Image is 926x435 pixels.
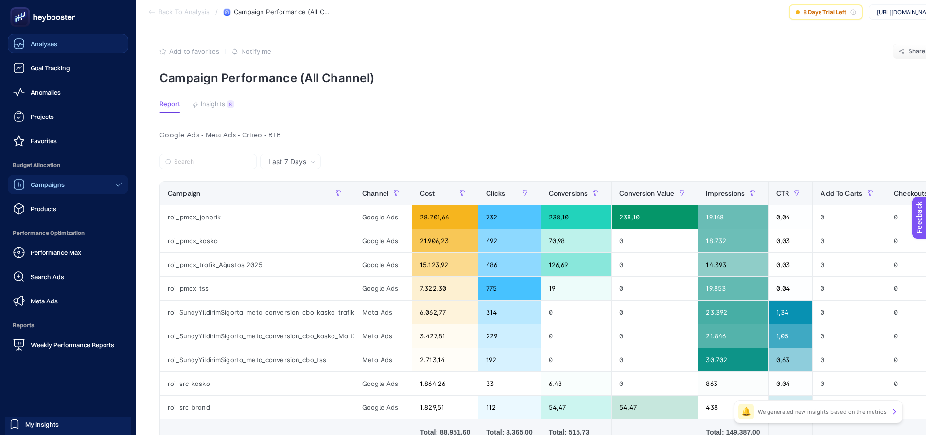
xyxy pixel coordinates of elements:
[412,253,478,276] div: 15.123,92
[160,301,354,324] div: roi_SunayYildirimSigorta_meta_conversion_cbo_kasko_trafik
[541,348,612,371] div: 0
[31,341,114,349] span: Weekly Performance Reports
[168,189,200,197] span: Campaign
[354,396,412,419] div: Google Ads
[698,372,768,395] div: 863
[8,223,128,243] span: Performance Optimization
[354,324,412,348] div: Meta Ads
[160,253,354,276] div: roi_pmax_trafik_Ağustos 2025
[549,189,588,197] span: Conversions
[8,291,128,311] a: Meta Ads
[813,301,886,324] div: 0
[8,335,128,354] a: Weekly Performance Reports
[354,348,412,371] div: Meta Ads
[31,249,81,256] span: Performance Max
[619,189,674,197] span: Conversion Value
[354,229,412,252] div: Google Ads
[5,417,131,432] a: My Insights
[227,100,234,108] div: 8
[821,189,862,197] span: Add To Carts
[31,113,54,120] span: Projects
[541,277,612,300] div: 19
[31,64,70,72] span: Goal Tracking
[769,372,812,395] div: 0,04
[8,175,128,194] a: Campaigns
[612,396,698,419] div: 54,47
[6,3,37,11] span: Feedback
[412,348,478,371] div: 2.713,14
[541,301,612,324] div: 0
[612,372,698,395] div: 0
[813,324,886,348] div: 0
[541,324,612,348] div: 0
[698,301,768,324] div: 23.392
[706,189,745,197] span: Impressions
[412,301,478,324] div: 6.062,77
[25,420,59,428] span: My Insights
[541,205,612,229] div: 238,10
[231,48,271,55] button: Notify me
[160,277,354,300] div: roi_pmax_tss
[769,253,812,276] div: 0,03
[8,83,128,102] a: Anomalies
[541,229,612,252] div: 70,98
[420,189,435,197] span: Cost
[612,301,698,324] div: 0
[813,205,886,229] div: 0
[612,205,698,229] div: 238,10
[813,396,886,419] div: 0
[698,253,768,276] div: 14.393
[201,100,225,108] span: Insights
[8,34,128,53] a: Analyses
[698,229,768,252] div: 18.732
[8,155,128,175] span: Budget Allocation
[612,229,698,252] div: 0
[412,324,478,348] div: 3.427,81
[268,157,306,167] span: Last 7 Days
[160,348,354,371] div: roi_SunayYildirimSigorta_meta_conversion_cbo_tss
[31,88,61,96] span: Anomalies
[31,273,64,281] span: Search Ads
[813,348,886,371] div: 0
[769,396,812,419] div: 0,26
[769,348,812,371] div: 0,63
[354,253,412,276] div: Google Ads
[541,372,612,395] div: 6,48
[769,277,812,300] div: 0,04
[412,372,478,395] div: 1.864,26
[478,348,540,371] div: 192
[160,324,354,348] div: roi_SunayYildirimSigorta_meta_conversion_cbo_kasko_Mart25
[478,324,540,348] div: 229
[478,253,540,276] div: 486
[412,396,478,419] div: 1.829,51
[354,205,412,229] div: Google Ads
[804,8,846,16] span: 8 Days Trial Left
[612,277,698,300] div: 0
[813,277,886,300] div: 0
[541,253,612,276] div: 126,69
[160,372,354,395] div: roi_src_kasko
[159,100,180,108] span: Report
[31,137,57,145] span: Favorites
[813,372,886,395] div: 0
[159,48,219,55] button: Add to favorites
[354,372,412,395] div: Google Ads
[813,229,886,252] div: 0
[215,8,218,16] span: /
[698,396,768,419] div: 438
[478,301,540,324] div: 314
[698,324,768,348] div: 21.846
[8,243,128,262] a: Performance Max
[478,205,540,229] div: 732
[698,205,768,229] div: 19.168
[412,229,478,252] div: 21.906,23
[8,131,128,151] a: Favorites
[769,324,812,348] div: 1,05
[813,253,886,276] div: 0
[478,372,540,395] div: 33
[169,48,219,55] span: Add to favorites
[769,229,812,252] div: 0,03
[174,158,251,166] input: Search
[478,277,540,300] div: 775
[698,277,768,300] div: 19.853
